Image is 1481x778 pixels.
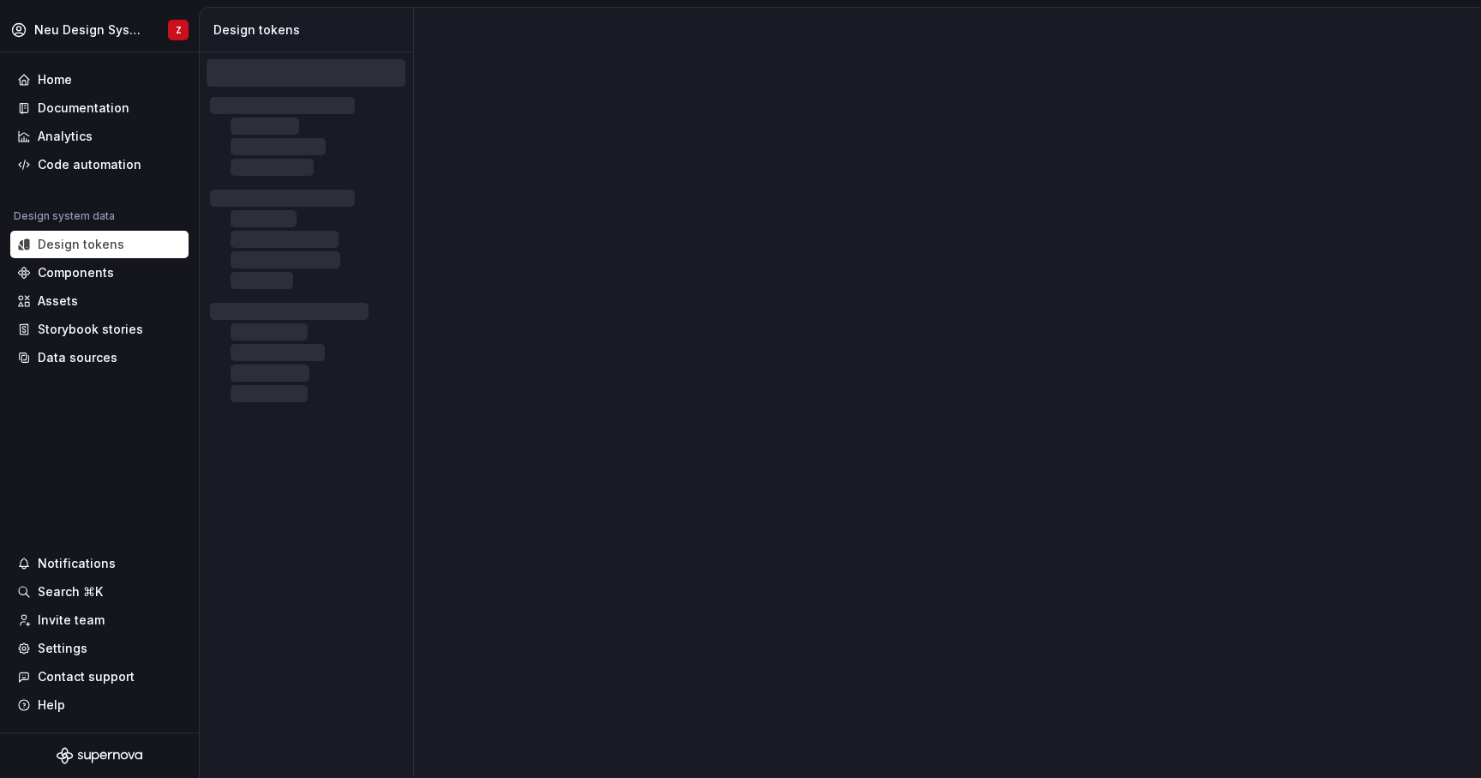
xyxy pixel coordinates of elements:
div: Design tokens [38,236,124,253]
div: Settings [38,640,87,657]
a: Storybook stories [10,316,189,343]
a: Data sources [10,344,189,371]
div: Code automation [38,156,141,173]
div: Notifications [38,555,116,572]
button: Neu Design SystemZ [3,11,195,48]
div: Invite team [38,612,105,629]
a: Code automation [10,151,189,178]
a: Analytics [10,123,189,150]
div: Assets [38,293,78,310]
div: Neu Design System [34,21,144,39]
button: Search ⌘K [10,578,189,606]
a: Components [10,259,189,286]
button: Notifications [10,550,189,577]
a: Design tokens [10,231,189,258]
a: Documentation [10,94,189,122]
div: Search ⌘K [38,583,103,600]
div: Storybook stories [38,321,143,338]
a: Home [10,66,189,93]
button: Help [10,691,189,719]
div: Home [38,71,72,88]
a: Assets [10,287,189,315]
div: Z [176,23,182,37]
a: Settings [10,635,189,662]
div: Help [38,697,65,714]
div: Contact support [38,668,135,685]
div: Data sources [38,349,117,366]
div: Design system data [14,209,115,223]
div: Analytics [38,128,93,145]
a: Invite team [10,606,189,634]
div: Components [38,264,114,281]
svg: Supernova Logo [57,747,142,764]
button: Contact support [10,663,189,691]
div: Documentation [38,100,129,117]
div: Design tokens [213,21,406,39]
